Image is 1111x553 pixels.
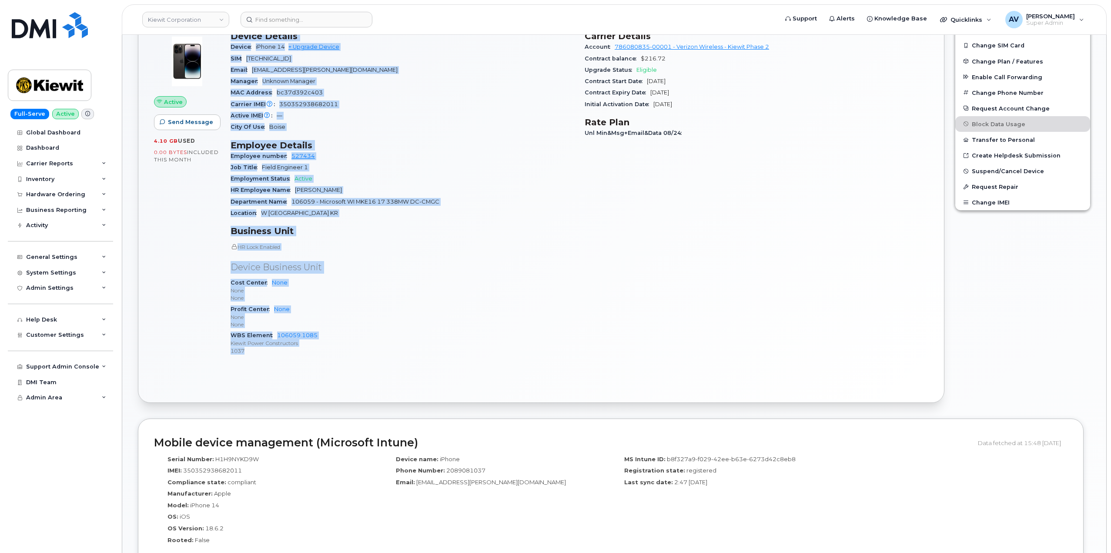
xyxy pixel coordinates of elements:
span: Profit Center [231,306,274,312]
button: Request Account Change [955,101,1090,116]
h3: Carrier Details [585,31,928,41]
h3: Rate Plan [585,117,928,127]
span: W [GEOGRAPHIC_DATA] KR [261,210,338,216]
a: 527434 [291,153,315,159]
span: Active [164,98,183,106]
label: OS Version: [167,524,204,533]
a: Kiewit Corporation [142,12,229,27]
span: Send Message [168,118,213,126]
p: Kiewit Power Constructors [231,339,574,347]
span: 2089081037 [446,467,485,474]
span: — [277,112,282,119]
img: image20231002-3703462-njx0qo.jpeg [161,35,213,87]
span: Super Admin [1026,20,1075,27]
a: None [274,306,290,312]
span: 350352938682011 [183,467,242,474]
label: Last sync date: [624,478,673,486]
h3: Employee Details [231,140,574,151]
span: iOS [180,513,190,520]
div: Data fetched at 15:48 [DATE] [978,435,1067,451]
span: Alerts [837,14,855,23]
p: 1037 [231,347,574,355]
span: [DATE] [650,89,669,96]
span: Device [231,44,256,50]
button: Transfer to Personal [955,132,1090,147]
span: Unl Min&Msg+Email&Data 08/24 [585,130,686,136]
span: Cost Center [231,279,272,286]
span: [EMAIL_ADDRESS][PERSON_NAME][DOMAIN_NAME] [252,67,398,73]
label: Compliance state: [167,478,226,486]
p: None [231,287,574,294]
button: Send Message [154,114,221,130]
label: Rooted: [167,536,194,544]
span: 4.10 GB [154,138,178,144]
span: Enable Call Forwarding [972,74,1042,80]
span: AV [1009,14,1019,25]
label: OS: [167,513,178,521]
h3: Business Unit [231,226,574,236]
span: b8f327a9-f029-42ee-b63e-6273d42c8eb8 [667,456,796,463]
span: [PERSON_NAME] [295,187,342,193]
span: H1H9NYKD9W [215,456,259,463]
label: Model: [167,501,189,509]
a: Knowledge Base [861,10,933,27]
span: Upgrade Status [585,67,636,73]
a: 786080835-00001 - Verizon Wireless - Kiewit Phase 2 [615,44,769,50]
span: [EMAIL_ADDRESS][PERSON_NAME][DOMAIN_NAME] [416,479,566,486]
span: bc37d392c403 [277,89,323,96]
label: Device name: [396,455,438,463]
span: WBS Element [231,332,277,339]
button: Suspend/Cancel Device [955,163,1090,179]
span: 18.6.2 [205,525,224,532]
button: Change Phone Number [955,85,1090,101]
span: Email [231,67,252,73]
span: Knowledge Base [874,14,927,23]
h2: Mobile device management (Microsoft Intune) [154,437,971,449]
span: Department Name [231,198,291,205]
span: Apple [214,490,231,497]
label: Manufacturer: [167,489,213,498]
span: [DATE] [647,78,666,84]
p: Device Business Unit [231,261,574,274]
span: used [178,137,195,144]
span: Employment Status [231,175,294,182]
span: [DATE] [653,101,672,107]
div: Artem Volkov [999,11,1090,28]
span: Change Plan / Features [972,58,1043,64]
span: [TECHNICAL_ID] [246,55,291,62]
p: None [231,313,574,321]
span: Eligible [636,67,657,73]
a: Alerts [823,10,861,27]
label: Serial Number: [167,455,214,463]
label: Registration state: [624,466,685,475]
button: Change Plan / Features [955,54,1090,69]
span: Job Title [231,164,262,171]
span: Suspend/Cancel Device [972,168,1044,174]
a: Support [779,10,823,27]
span: SIM [231,55,246,62]
span: False [195,536,210,543]
span: Quicklinks [950,16,982,23]
span: Contract balance [585,55,641,62]
span: compliant [228,479,256,486]
span: 0.00 Bytes [154,149,187,155]
span: 2:47 [DATE] [674,479,707,486]
p: None [231,321,574,328]
label: IMEI: [167,466,182,475]
span: Boise [269,124,285,130]
span: Support [793,14,817,23]
span: Contract Expiry Date [585,89,650,96]
h3: Device Details [231,31,574,41]
span: Employee number [231,153,291,159]
span: Manager [231,78,262,84]
button: Block Data Usage [955,116,1090,132]
span: MAC Address [231,89,277,96]
p: None [231,294,574,302]
button: Change IMEI [955,194,1090,210]
span: Carrier IMEI [231,101,279,107]
a: 106059.1085 [277,332,318,339]
span: Active IMEI [231,112,277,119]
span: $216.72 [641,55,666,62]
a: Create Helpdesk Submission [955,147,1090,163]
a: + Upgrade Device [288,44,339,50]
